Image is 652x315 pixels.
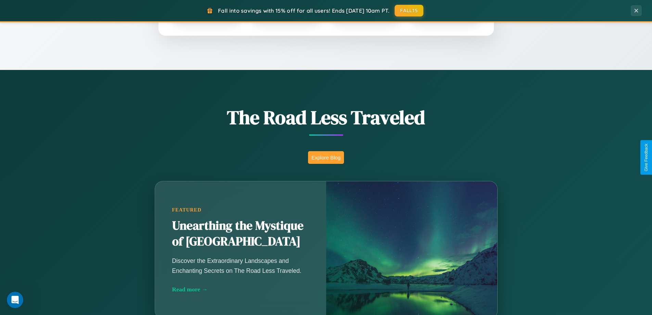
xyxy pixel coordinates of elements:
h1: The Road Less Traveled [121,104,532,131]
div: Give Feedback [644,144,649,171]
div: Read more → [172,286,309,293]
p: Discover the Extraordinary Landscapes and Enchanting Secrets on The Road Less Traveled. [172,256,309,275]
h2: Unearthing the Mystique of [GEOGRAPHIC_DATA] [172,218,309,250]
button: Explore Blog [308,151,344,164]
span: Fall into savings with 15% off for all users! Ends [DATE] 10am PT. [218,7,389,14]
div: Featured [172,207,309,213]
button: FALL15 [395,5,423,16]
iframe: Intercom live chat [7,292,23,308]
